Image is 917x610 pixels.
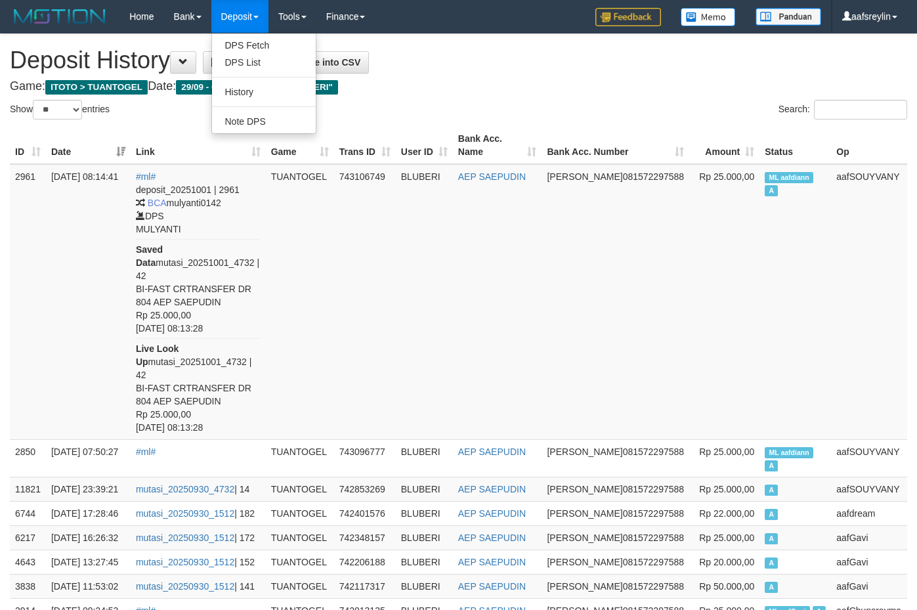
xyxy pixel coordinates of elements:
[699,581,754,592] span: Rp 50.000,00
[831,550,907,574] td: aafGavi
[831,164,907,440] td: aafSOUYVANY
[10,550,46,574] td: 4643
[131,477,266,501] td: | 14
[396,439,453,477] td: BLUBERI
[334,501,396,525] td: 742401576
[212,113,316,130] a: Note DPS
[10,477,46,501] td: 11821
[131,501,266,525] td: | 182
[458,508,526,519] a: AEP SAEPUDIN
[334,525,396,550] td: 742348157
[759,127,831,164] th: Status
[765,509,778,520] span: Approved
[136,557,234,567] a: mutasi_20250930_1512
[10,501,46,525] td: 6744
[458,484,526,494] a: AEP SAEPUDIN
[212,54,316,71] a: DPS List
[266,164,334,440] td: TUANTOGEL
[396,477,453,501] td: BLUBERI
[266,439,334,477] td: TUANTOGEL
[547,557,622,567] span: [PERSON_NAME]
[136,183,261,434] div: deposit_20251001 | 2961 mulyanti0142 DPS MULYANTI mutasi_20251001_4732 | 42 BI-FAST CRTRANSFER DR...
[699,508,754,519] span: Rp 22.000,00
[542,525,689,550] td: 081572297588
[10,164,46,440] td: 2961
[765,185,778,196] span: Approved
[547,508,622,519] span: [PERSON_NAME]
[547,171,622,182] span: [PERSON_NAME]
[542,477,689,501] td: 081572297588
[831,501,907,525] td: aafdream
[458,557,526,567] a: AEP SAEPUDIN
[136,581,234,592] a: mutasi_20250930_1512
[10,127,46,164] th: ID: activate to sort column ascending
[458,447,526,457] a: AEP SAEPUDIN
[136,484,234,494] a: mutasi_20250930_4732
[681,8,736,26] img: Button%20Memo.svg
[212,37,316,54] a: DPS Fetch
[778,100,907,120] label: Search:
[10,47,907,74] h1: Deposit History
[542,439,689,477] td: 081572297588
[136,533,234,543] a: mutasi_20250930_1512
[10,100,110,120] label: Show entries
[765,172,813,183] span: Manually Linked by aafdiann
[136,171,156,182] a: #ml#
[266,477,334,501] td: TUANTOGEL
[131,525,266,550] td: | 172
[212,83,316,100] a: History
[453,127,542,164] th: Bank Acc. Name: activate to sort column ascending
[396,501,453,525] td: BLUBERI
[46,574,131,598] td: [DATE] 11:53:02
[46,525,131,550] td: [DATE] 16:26:32
[10,80,907,93] h4: Game: Date: Search:
[396,164,453,440] td: BLUBERI
[699,484,754,494] span: Rp 25.000,00
[756,8,821,26] img: panduan.png
[458,533,526,543] a: AEP SAEPUDIN
[396,525,453,550] td: BLUBERI
[765,460,778,471] span: Approved
[765,533,778,544] span: Approved
[547,533,622,543] span: [PERSON_NAME]
[136,447,156,457] a: #ml#
[765,485,778,496] span: Approved
[266,525,334,550] td: TUANTOGEL
[396,550,453,574] td: BLUBERI
[831,439,907,477] td: aafSOUYVANY
[46,127,131,164] th: Date: activate to sort column ascending
[266,574,334,598] td: TUANTOGEL
[542,127,689,164] th: Bank Acc. Number: activate to sort column ascending
[765,447,813,458] span: Manually Linked by aafdiann
[542,574,689,598] td: 081572297588
[176,80,239,95] span: 29/09 - 01/10
[266,550,334,574] td: TUANTOGEL
[458,171,526,182] a: AEP SAEPUDIN
[699,447,754,457] span: Rp 25.000,00
[46,164,131,440] td: [DATE] 08:14:41
[334,550,396,574] td: 742206188
[131,574,266,598] td: | 141
[46,501,131,525] td: [DATE] 17:28:46
[203,51,251,74] a: Copy
[334,439,396,477] td: 743096777
[765,557,778,569] span: Approved
[831,525,907,550] td: aafGavi
[542,164,689,440] td: 081572297588
[33,100,82,120] select: Showentries
[831,574,907,598] td: aafGavi
[46,477,131,501] td: [DATE] 23:39:21
[699,557,754,567] span: Rp 20.000,00
[458,581,526,592] a: AEP SAEPUDIN
[814,100,907,120] input: Search:
[396,574,453,598] td: BLUBERI
[542,550,689,574] td: 081572297588
[765,582,778,593] span: Approved
[46,439,131,477] td: [DATE] 07:50:27
[547,447,622,457] span: [PERSON_NAME]
[334,127,396,164] th: Trans ID: activate to sort column ascending
[334,574,396,598] td: 742117317
[542,501,689,525] td: 081572297588
[131,127,266,164] th: Link: activate to sort column ascending
[699,533,754,543] span: Rp 25.000,00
